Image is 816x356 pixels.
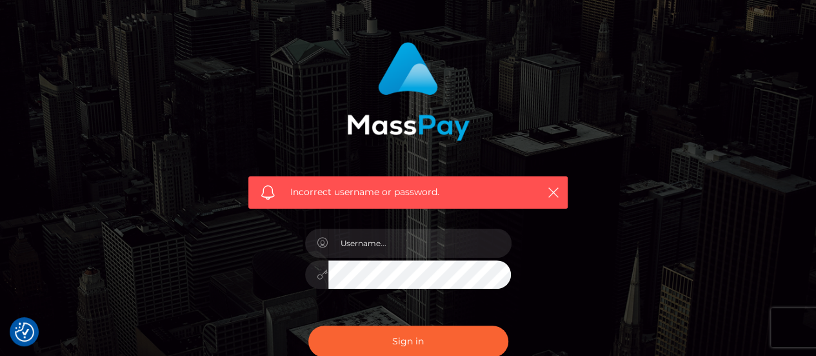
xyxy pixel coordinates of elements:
[15,322,34,342] img: Revisit consent button
[328,229,512,258] input: Username...
[347,42,470,141] img: MassPay Login
[15,322,34,342] button: Consent Preferences
[290,185,526,199] span: Incorrect username or password.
